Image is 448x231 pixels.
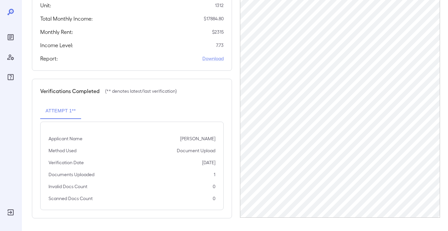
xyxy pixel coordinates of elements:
[212,29,224,35] p: $ 2315
[5,32,16,43] div: Reports
[49,159,84,166] p: Verification Date
[40,28,73,36] h5: Monthly Rent:
[49,195,93,202] p: Scanned Docs Count
[202,159,215,166] p: [DATE]
[49,147,76,154] p: Method Used
[40,15,93,23] h5: Total Monthly Income:
[105,88,177,94] p: (** denotes latest/last verification)
[5,52,16,62] div: Manage Users
[204,15,224,22] p: $ 17884.80
[214,171,215,178] p: 1
[177,147,215,154] p: Document Upload
[40,87,100,95] h5: Verifications Completed
[49,135,82,142] p: Applicant Name
[213,195,215,202] p: 0
[40,55,58,62] h5: Report:
[49,171,94,178] p: Documents Uploaded
[213,183,215,190] p: 0
[5,207,16,218] div: Log Out
[202,55,224,62] a: Download
[40,103,81,119] button: Attempt 1**
[5,72,16,82] div: FAQ
[49,183,87,190] p: Invalid Docs Count
[40,41,73,49] h5: Income Level:
[215,2,224,9] p: 1312
[40,1,51,9] h5: Unit:
[180,135,215,142] p: [PERSON_NAME]
[216,42,224,49] p: 7.73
